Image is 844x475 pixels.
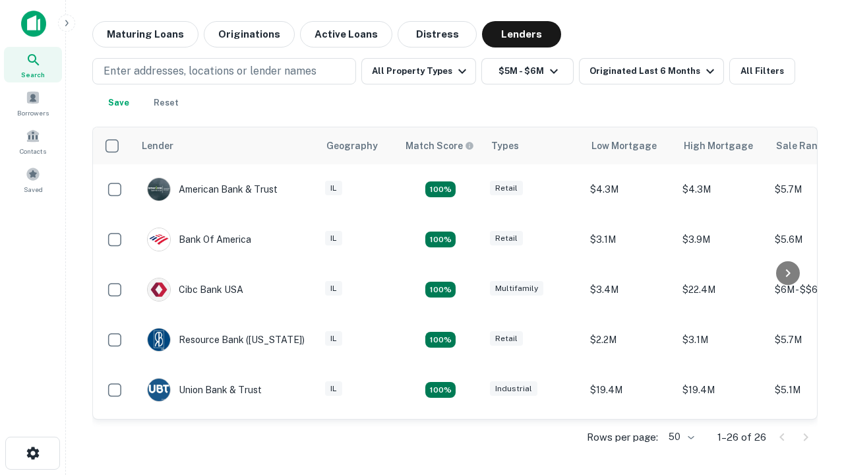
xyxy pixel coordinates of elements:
[406,139,474,153] div: Capitalize uses an advanced AI algorithm to match your search with the best lender. The match sco...
[204,21,295,47] button: Originations
[148,178,170,201] img: picture
[20,146,46,156] span: Contacts
[326,138,378,154] div: Geography
[591,138,657,154] div: Low Mortgage
[490,231,523,246] div: Retail
[406,139,471,153] h6: Match Score
[729,58,795,84] button: All Filters
[425,232,456,247] div: Matching Properties: 4, hasApolloMatch: undefined
[361,58,476,84] button: All Property Types
[325,231,342,246] div: IL
[663,427,696,447] div: 50
[4,47,62,82] a: Search
[676,214,768,265] td: $3.9M
[717,429,766,445] p: 1–26 of 26
[147,278,243,301] div: Cibc Bank USA
[584,365,676,415] td: $19.4M
[325,331,342,346] div: IL
[98,90,140,116] button: Save your search to get updates of matches that match your search criteria.
[490,381,537,396] div: Industrial
[325,181,342,196] div: IL
[17,108,49,118] span: Borrowers
[134,127,318,164] th: Lender
[398,127,483,164] th: Capitalize uses an advanced AI algorithm to match your search with the best lender. The match sco...
[584,265,676,315] td: $3.4M
[579,58,724,84] button: Originated Last 6 Months
[300,21,392,47] button: Active Loans
[584,415,676,465] td: $4M
[21,11,46,37] img: capitalize-icon.png
[318,127,398,164] th: Geography
[491,138,519,154] div: Types
[21,69,45,80] span: Search
[589,63,718,79] div: Originated Last 6 Months
[148,228,170,251] img: picture
[676,315,768,365] td: $3.1M
[483,127,584,164] th: Types
[584,164,676,214] td: $4.3M
[490,181,523,196] div: Retail
[325,381,342,396] div: IL
[92,21,198,47] button: Maturing Loans
[676,365,768,415] td: $19.4M
[4,162,62,197] a: Saved
[676,265,768,315] td: $22.4M
[142,138,173,154] div: Lender
[398,21,477,47] button: Distress
[4,123,62,159] a: Contacts
[425,181,456,197] div: Matching Properties: 7, hasApolloMatch: undefined
[92,58,356,84] button: Enter addresses, locations or lender names
[24,184,43,195] span: Saved
[584,127,676,164] th: Low Mortgage
[147,177,278,201] div: American Bank & Trust
[676,415,768,465] td: $4M
[147,328,305,352] div: Resource Bank ([US_STATE])
[676,127,768,164] th: High Mortgage
[145,90,187,116] button: Reset
[425,332,456,348] div: Matching Properties: 4, hasApolloMatch: undefined
[147,378,262,402] div: Union Bank & Trust
[587,429,658,445] p: Rows per page:
[490,331,523,346] div: Retail
[481,58,574,84] button: $5M - $6M
[490,281,543,296] div: Multifamily
[148,278,170,301] img: picture
[425,282,456,298] div: Matching Properties: 4, hasApolloMatch: undefined
[425,382,456,398] div: Matching Properties: 4, hasApolloMatch: undefined
[325,281,342,296] div: IL
[4,85,62,121] a: Borrowers
[684,138,753,154] div: High Mortgage
[147,228,251,251] div: Bank Of America
[148,329,170,351] img: picture
[584,214,676,265] td: $3.1M
[778,327,844,391] iframe: Chat Widget
[676,164,768,214] td: $4.3M
[482,21,561,47] button: Lenders
[148,379,170,401] img: picture
[104,63,316,79] p: Enter addresses, locations or lender names
[584,315,676,365] td: $2.2M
